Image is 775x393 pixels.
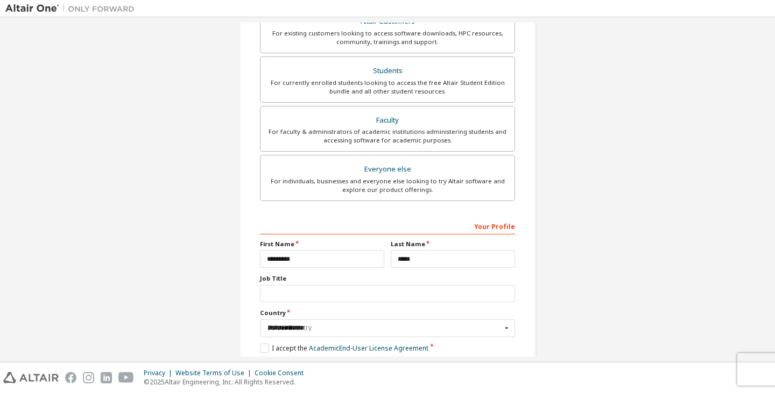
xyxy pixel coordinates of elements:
div: Your Profile [260,217,515,234]
img: facebook.svg [65,372,76,383]
label: I accept the [260,344,428,353]
div: For faculty & administrators of academic institutions administering students and accessing softwa... [267,127,508,145]
label: Country [260,309,515,317]
p: © 2025 Altair Engineering, Inc. All Rights Reserved. [144,377,310,387]
div: Cookie Consent [255,369,310,377]
div: Website Terms of Use [175,369,255,377]
img: Altair One [5,3,140,14]
label: Job Title [260,274,515,283]
a: Academic End-User License Agreement [309,344,428,353]
label: Last Name [391,240,515,248]
img: altair_logo.svg [3,372,59,383]
div: Privacy [144,369,175,377]
div: For currently enrolled students looking to access the free Altair Student Edition bundle and all ... [267,78,508,96]
label: First Name [260,240,384,248]
img: youtube.svg [118,372,134,383]
div: For individuals, businesses and everyone else looking to try Altair software and explore our prod... [267,177,508,194]
div: Everyone else [267,162,508,177]
img: instagram.svg [83,372,94,383]
img: linkedin.svg [101,372,112,383]
div: Faculty [267,113,508,128]
div: For existing customers looking to access software downloads, HPC resources, community, trainings ... [267,29,508,46]
div: Students [267,63,508,78]
div: Select Country [267,325,502,331]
